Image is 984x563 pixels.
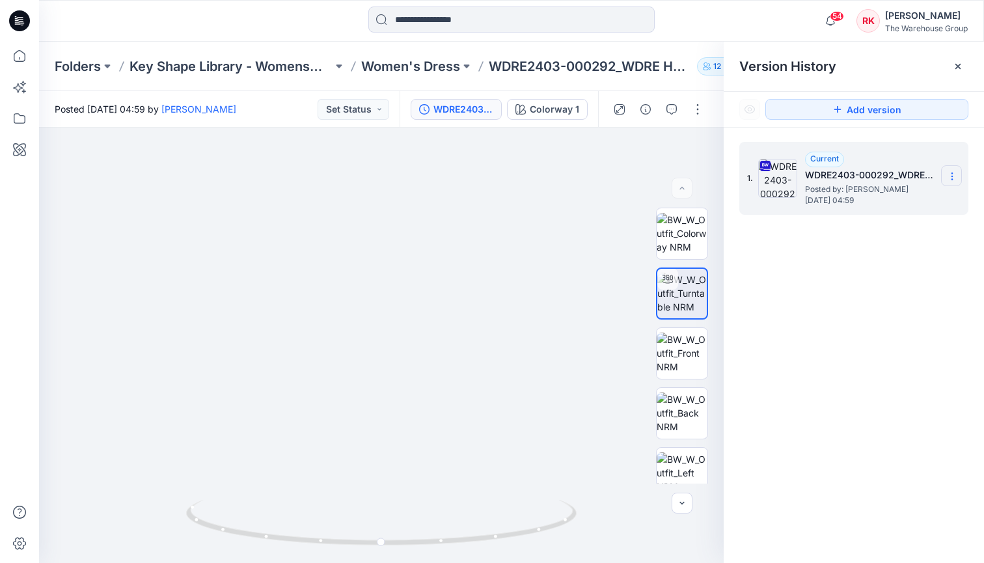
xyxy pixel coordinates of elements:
a: Women's Dress [361,57,460,76]
span: Version History [739,59,836,74]
div: WDRE2403-000292_WDRE HH PS BTN THRU MINI [433,102,493,117]
span: Posted [DATE] 04:59 by [55,102,236,116]
span: 1. [747,172,753,184]
button: Close [953,61,963,72]
span: Current [810,154,839,163]
button: Show Hidden Versions [739,99,760,120]
button: WDRE2403-000292_WDRE HH PS BTN THRU MINI [411,99,502,120]
div: Colorway 1 [530,102,579,117]
p: 12 [713,59,721,74]
span: [DATE] 04:59 [805,196,935,205]
div: RK [856,9,880,33]
img: eyJhbGciOiJIUzI1NiIsImtpZCI6IjAiLCJzbHQiOiJzZXMiLCJ0eXAiOiJKV1QifQ.eyJkYXRhIjp7InR5cGUiOiJzdG9yYW... [21,53,743,563]
img: BW_W_Outfit_Front NRM [657,333,707,374]
a: [PERSON_NAME] [161,103,236,115]
img: BW_W_Outfit_Turntable NRM [657,273,707,314]
div: The Warehouse Group [885,23,968,33]
img: BW_W_Outfit_Left NRM [657,452,707,493]
img: WDRE2403-000292_WDRE HH PS BTN THRU MINI [758,159,797,198]
span: 54 [830,11,844,21]
button: 12 [697,57,737,76]
p: WDRE2403-000292_WDRE HH PS BTN THRU MINI [489,57,692,76]
span: Posted by: Rajdeep Kaur [805,183,935,196]
div: [PERSON_NAME] [885,8,968,23]
button: Details [635,99,656,120]
img: BW_W_Outfit_Colorway NRM [657,213,707,254]
img: BW_W_Outfit_Back NRM [657,392,707,433]
a: Key Shape Library - Womenswear [130,57,333,76]
button: Colorway 1 [507,99,588,120]
h5: WDRE2403-000292_WDRE HH PS BTN THRU MINI [805,167,935,183]
a: Folders [55,57,101,76]
button: Add version [765,99,968,120]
